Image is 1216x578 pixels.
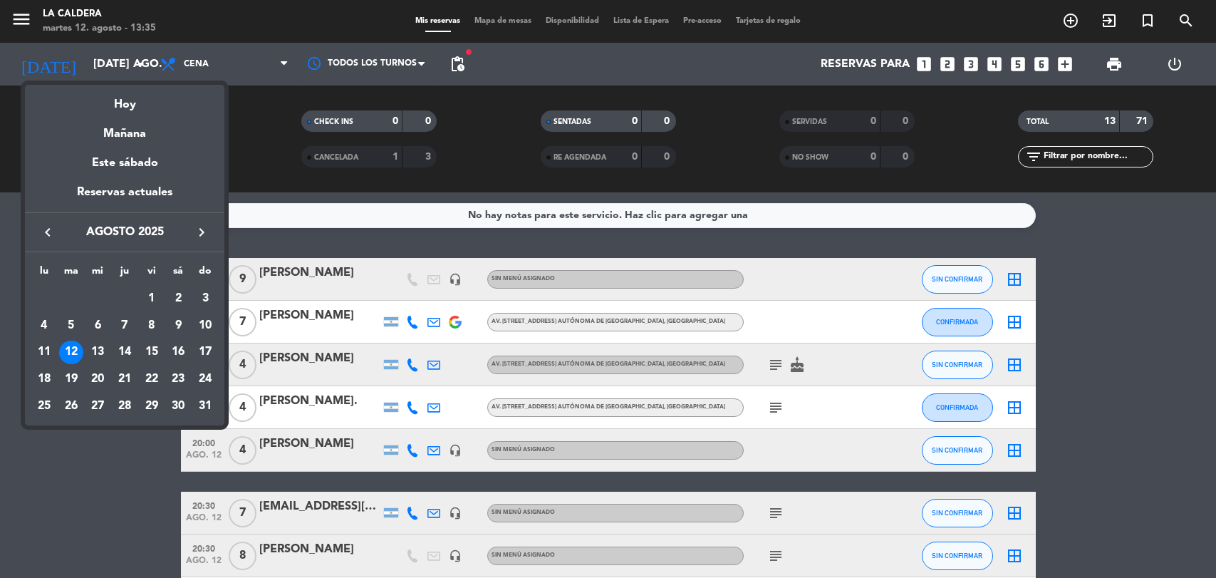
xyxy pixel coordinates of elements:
td: 14 de agosto de 2025 [111,339,138,366]
td: 7 de agosto de 2025 [111,312,138,339]
button: keyboard_arrow_left [35,223,61,242]
div: 31 [193,394,217,418]
td: 26 de agosto de 2025 [58,393,85,420]
div: 19 [59,367,83,391]
div: 8 [140,314,164,338]
td: 19 de agosto de 2025 [58,366,85,393]
th: jueves [111,263,138,285]
td: 2 de agosto de 2025 [165,285,192,312]
div: 6 [85,314,110,338]
div: Reservas actuales [25,183,224,212]
div: Este sábado [25,143,224,183]
div: 3 [193,287,217,311]
th: viernes [138,263,165,285]
div: 14 [113,341,137,365]
td: 13 de agosto de 2025 [84,339,111,366]
td: AGO. [31,285,138,312]
td: 18 de agosto de 2025 [31,366,58,393]
div: 26 [59,394,83,418]
div: 4 [32,314,56,338]
td: 20 de agosto de 2025 [84,366,111,393]
td: 6 de agosto de 2025 [84,312,111,339]
div: 12 [59,341,83,365]
button: keyboard_arrow_right [189,223,214,242]
td: 11 de agosto de 2025 [31,339,58,366]
td: 5 de agosto de 2025 [58,312,85,339]
td: 27 de agosto de 2025 [84,393,111,420]
td: 3 de agosto de 2025 [192,285,219,312]
td: 1 de agosto de 2025 [138,285,165,312]
div: 10 [193,314,217,338]
span: agosto 2025 [61,223,189,242]
div: 29 [140,394,164,418]
div: 23 [166,367,190,391]
td: 25 de agosto de 2025 [31,393,58,420]
div: Hoy [25,85,224,114]
i: keyboard_arrow_right [193,224,210,241]
th: domingo [192,263,219,285]
div: 30 [166,394,190,418]
td: 16 de agosto de 2025 [165,339,192,366]
div: 21 [113,367,137,391]
div: 17 [193,341,217,365]
td: 9 de agosto de 2025 [165,312,192,339]
div: 24 [193,367,217,391]
td: 21 de agosto de 2025 [111,366,138,393]
td: 4 de agosto de 2025 [31,312,58,339]
td: 17 de agosto de 2025 [192,339,219,366]
div: 18 [32,367,56,391]
td: 23 de agosto de 2025 [165,366,192,393]
th: sábado [165,263,192,285]
div: 13 [85,341,110,365]
th: miércoles [84,263,111,285]
div: 22 [140,367,164,391]
div: 25 [32,394,56,418]
div: 5 [59,314,83,338]
td: 12 de agosto de 2025 [58,339,85,366]
td: 10 de agosto de 2025 [192,312,219,339]
td: 15 de agosto de 2025 [138,339,165,366]
div: 1 [140,287,164,311]
div: 11 [32,341,56,365]
td: 8 de agosto de 2025 [138,312,165,339]
div: 9 [166,314,190,338]
th: martes [58,263,85,285]
div: 27 [85,394,110,418]
div: 20 [85,367,110,391]
div: Mañana [25,114,224,143]
div: 7 [113,314,137,338]
td: 29 de agosto de 2025 [138,393,165,420]
div: 16 [166,341,190,365]
div: 28 [113,394,137,418]
i: keyboard_arrow_left [39,224,56,241]
div: 15 [140,341,164,365]
th: lunes [31,263,58,285]
td: 28 de agosto de 2025 [111,393,138,420]
td: 31 de agosto de 2025 [192,393,219,420]
td: 30 de agosto de 2025 [165,393,192,420]
div: 2 [166,287,190,311]
td: 24 de agosto de 2025 [192,366,219,393]
td: 22 de agosto de 2025 [138,366,165,393]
